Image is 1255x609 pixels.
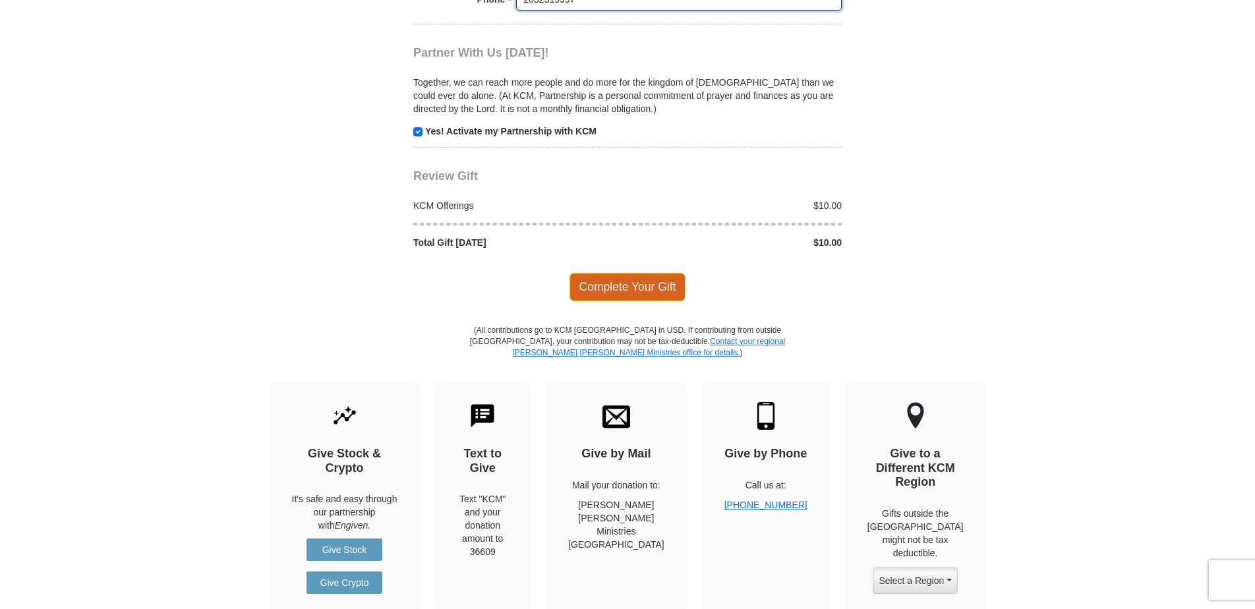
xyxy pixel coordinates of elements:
[292,447,397,475] h4: Give Stock & Crypto
[457,447,509,475] h4: Text to Give
[331,402,359,430] img: give-by-stock.svg
[873,567,957,594] button: Select a Region
[724,500,807,510] a: [PHONE_NUMBER]
[724,447,807,461] h4: Give by Phone
[469,325,786,382] p: (All contributions go to KCM [GEOGRAPHIC_DATA] in USD. If contributing from outside [GEOGRAPHIC_D...
[602,402,630,430] img: envelope.svg
[867,447,964,490] h4: Give to a Different KCM Region
[335,520,370,531] i: Engiven.
[906,402,925,430] img: other-region
[568,478,664,492] p: Mail your donation to:
[752,402,780,430] img: mobile.svg
[724,478,807,492] p: Call us at:
[627,236,849,249] div: $10.00
[407,236,628,249] div: Total Gift [DATE]
[512,337,785,357] a: Contact your regional [PERSON_NAME] [PERSON_NAME] Ministries office for details.
[407,199,628,212] div: KCM Offerings
[457,492,509,558] div: Text "KCM" and your donation amount to 36609
[568,447,664,461] h4: Give by Mail
[469,402,496,430] img: text-to-give.svg
[413,76,842,115] p: Together, we can reach more people and do more for the kingdom of [DEMOGRAPHIC_DATA] than we coul...
[306,571,382,594] a: Give Crypto
[569,273,686,301] span: Complete Your Gift
[425,126,597,136] strong: Yes! Activate my Partnership with KCM
[413,46,549,59] span: Partner With Us [DATE]!
[627,199,849,212] div: $10.00
[568,498,664,551] p: [PERSON_NAME] [PERSON_NAME] Ministries [GEOGRAPHIC_DATA]
[413,169,478,183] span: Review Gift
[306,538,382,561] a: Give Stock
[867,507,964,560] p: Gifts outside the [GEOGRAPHIC_DATA] might not be tax deductible.
[292,492,397,532] p: It's safe and easy through our partnership with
